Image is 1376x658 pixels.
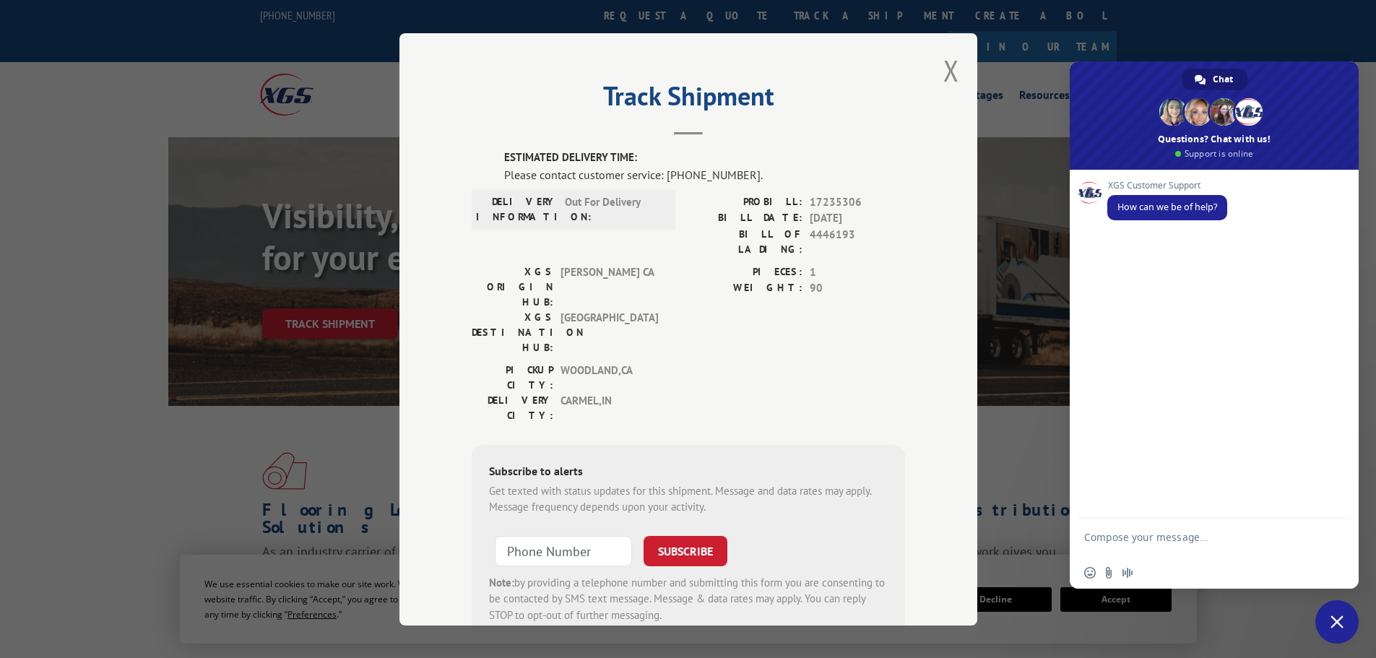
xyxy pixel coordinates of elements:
label: XGS ORIGIN HUB: [472,264,553,309]
span: Chat [1213,69,1233,90]
div: Please contact customer service: [PHONE_NUMBER]. [504,165,905,183]
span: XGS Customer Support [1107,181,1227,191]
span: Send a file [1103,567,1115,579]
input: Phone Number [495,535,632,566]
button: Close modal [943,51,959,90]
label: DELIVERY CITY: [472,392,553,423]
span: CARMEL , IN [561,392,658,423]
label: ESTIMATED DELIVERY TIME: [504,150,905,166]
span: 4446193 [810,226,905,256]
div: Chat [1182,69,1247,90]
span: [GEOGRAPHIC_DATA] [561,309,658,355]
span: [DATE] [810,210,905,227]
span: Out For Delivery [565,194,662,224]
div: Subscribe to alerts [489,462,888,482]
div: Close chat [1315,600,1359,644]
span: WOODLAND , CA [561,362,658,392]
label: XGS DESTINATION HUB: [472,309,553,355]
strong: Note: [489,575,514,589]
span: 90 [810,280,905,297]
div: Get texted with status updates for this shipment. Message and data rates may apply. Message frequ... [489,482,888,515]
span: How can we be of help? [1117,201,1217,213]
button: SUBSCRIBE [644,535,727,566]
label: WEIGHT: [688,280,802,297]
h2: Track Shipment [472,86,905,113]
textarea: Compose your message... [1084,531,1312,557]
label: BILL DATE: [688,210,802,227]
span: Insert an emoji [1084,567,1096,579]
label: PROBILL: [688,194,802,210]
div: by providing a telephone number and submitting this form you are consenting to be contacted by SM... [489,574,888,623]
span: [PERSON_NAME] CA [561,264,658,309]
label: DELIVERY INFORMATION: [476,194,558,224]
span: 1 [810,264,905,280]
label: BILL OF LADING: [688,226,802,256]
label: PIECES: [688,264,802,280]
span: Audio message [1122,567,1133,579]
label: PICKUP CITY: [472,362,553,392]
span: 17235306 [810,194,905,210]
